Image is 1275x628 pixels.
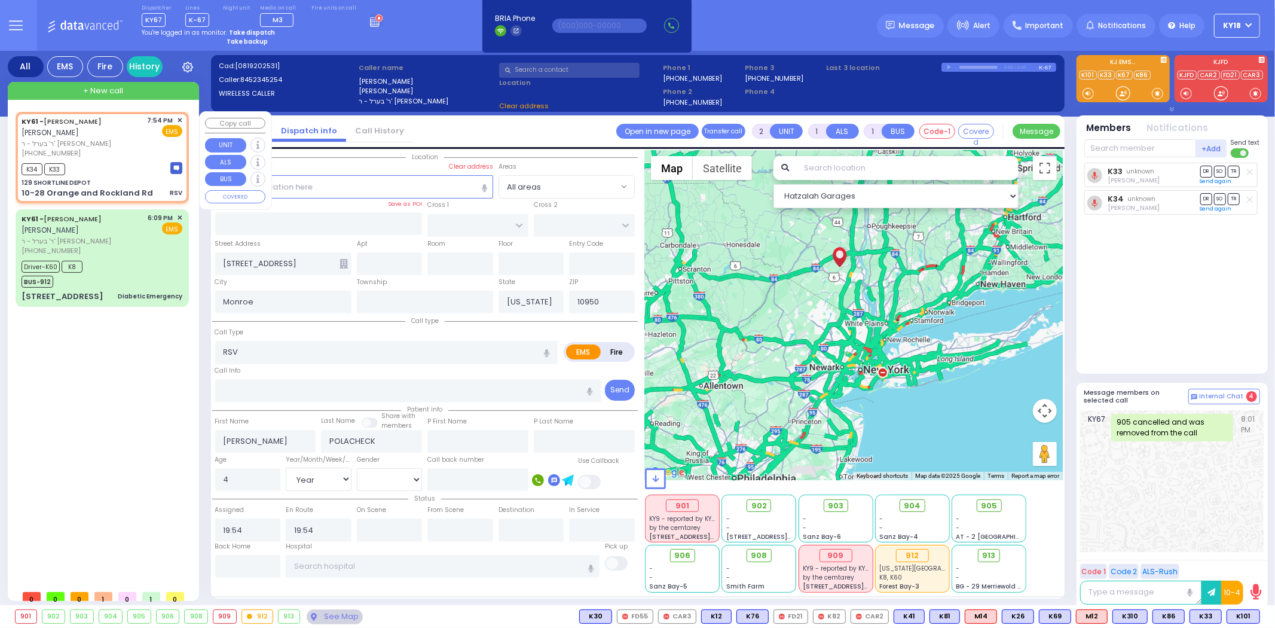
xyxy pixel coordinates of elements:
div: K-67 [1039,63,1056,72]
span: K33 [44,163,65,175]
button: +Add [1196,139,1227,157]
a: CAR3 [1241,71,1263,80]
label: Location [499,78,659,88]
label: Save as POI [388,200,422,208]
a: K101 [1080,71,1097,80]
div: RSV [170,188,182,197]
button: Copy call [205,118,265,129]
label: Call Type [215,328,244,337]
span: AT - 2 [GEOGRAPHIC_DATA] [956,532,1045,541]
span: 6:09 PM [148,214,173,222]
span: Call type [405,316,445,325]
label: Dispatcher [142,5,172,12]
img: comment-alt.png [1191,394,1197,400]
label: Medic on call [260,5,298,12]
label: Assigned [215,505,244,515]
label: EMS [566,345,601,359]
label: [PERSON_NAME] [359,86,495,96]
div: M14 [965,609,997,624]
input: Search location here [215,175,493,198]
button: Code 2 [1109,564,1139,579]
div: 901 [666,499,699,513]
div: K86 [1152,609,1185,624]
label: Township [357,278,387,287]
span: Forest Bay-3 [879,582,919,591]
label: KJ EMS... [1077,59,1170,68]
button: ALS [205,155,246,169]
div: BLS [579,609,612,624]
div: FD55 [617,609,653,624]
span: members [381,421,412,430]
span: by the cemtarey [650,523,701,532]
span: Yossi Schaffer [1108,176,1160,185]
label: City [215,278,228,287]
div: BLS [701,609,732,624]
span: ✕ [177,213,182,223]
div: 10-28 Orange and Rockland Rd [22,187,153,199]
img: Google [648,465,687,480]
div: 904 [99,610,123,623]
span: 8:01 PM [1241,414,1257,441]
label: [PHONE_NUMBER] [663,74,722,83]
label: Caller name [359,63,495,73]
button: Send [605,380,635,401]
label: Areas [499,162,516,172]
div: 906 [157,610,179,623]
span: EMS [162,222,182,234]
label: State [499,278,515,287]
a: KJFD [1178,71,1197,80]
span: SO [1214,193,1226,205]
span: BG - 29 Merriewold S. [956,582,1023,591]
label: First Name [215,417,249,426]
button: BUS [205,172,246,187]
span: K34 [22,163,42,175]
div: M12 [1076,609,1108,624]
span: Alert [973,20,990,31]
span: 913 [983,550,996,562]
a: K33 [1098,71,1115,80]
span: ✕ [177,115,182,126]
div: K101 [1227,609,1260,624]
label: ר' בערל - ר' [PERSON_NAME] [359,96,495,106]
button: Internal Chat 4 [1188,389,1260,404]
a: K34 [1108,194,1124,203]
button: Show satellite imagery [693,156,752,180]
a: K33 [1108,167,1123,176]
button: Message [1013,124,1060,139]
span: - [726,564,730,573]
span: [PHONE_NUMBER] [22,148,81,158]
span: 906 [674,550,690,562]
span: Location [406,153,444,161]
span: - [726,514,730,523]
div: EMS [47,56,83,77]
span: 904 [904,500,921,512]
label: P Last Name [534,417,573,426]
span: Sanz Bay-5 [650,582,688,591]
label: Entry Code [569,239,603,249]
label: Age [215,455,227,465]
div: K81 [930,609,960,624]
span: - [879,514,883,523]
span: - [650,573,653,582]
span: - [726,573,730,582]
input: Search a contact [499,63,640,78]
span: - [956,523,960,532]
span: - [956,564,960,573]
div: K69 [1039,609,1071,624]
label: Last 3 location [827,63,941,73]
span: BRIA Phone [495,13,535,24]
span: You're logged in as monitor. [142,28,227,37]
span: [PERSON_NAME] [22,127,79,138]
img: message.svg [886,21,895,30]
span: Send text [1231,138,1260,147]
a: Send again [1200,205,1232,212]
a: FD21 [1221,71,1240,80]
img: Logo [47,18,127,33]
input: Search location [796,156,1018,180]
span: Message [899,20,935,32]
span: 902 [751,500,767,512]
label: From Scene [427,505,464,515]
label: Street Address [215,239,261,249]
div: BLS [1039,609,1071,624]
span: - [956,573,960,582]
